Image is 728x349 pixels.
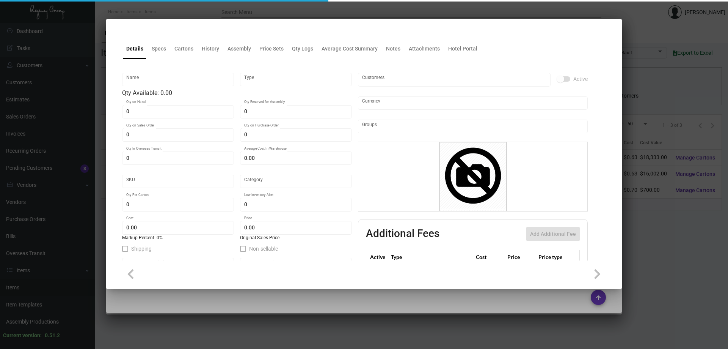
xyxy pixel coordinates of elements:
[322,45,378,53] div: Average Cost Summary
[45,332,60,340] div: 0.51.2
[202,45,219,53] div: History
[389,250,474,264] th: Type
[526,227,580,241] button: Add Additional Fee
[530,231,576,237] span: Add Additional Fee
[131,244,152,253] span: Shipping
[505,250,537,264] th: Price
[227,45,251,53] div: Assembly
[126,45,143,53] div: Details
[448,45,477,53] div: Hotel Portal
[122,88,352,98] div: Qty Available: 0.00
[409,45,440,53] div: Attachments
[3,332,42,340] div: Current version:
[386,45,400,53] div: Notes
[573,74,588,84] span: Active
[366,250,389,264] th: Active
[152,45,166,53] div: Specs
[362,77,547,83] input: Add new..
[474,250,505,264] th: Cost
[259,45,284,53] div: Price Sets
[174,45,193,53] div: Cartons
[249,244,278,253] span: Non-sellable
[362,123,584,129] input: Add new..
[537,250,571,264] th: Price type
[366,227,439,241] h2: Additional Fees
[292,45,313,53] div: Qty Logs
